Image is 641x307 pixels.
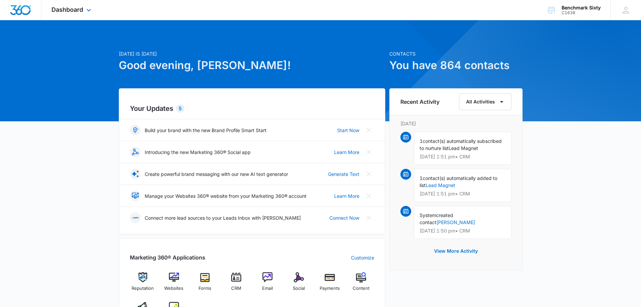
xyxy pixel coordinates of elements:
[420,228,506,233] p: [DATE] 1:50 pm • CRM
[562,5,601,10] div: account name
[363,168,374,179] button: Close
[199,285,211,292] span: Forms
[400,120,511,127] p: [DATE]
[145,214,301,221] p: Connect more lead sources to your Leads Inbox with [PERSON_NAME]
[145,149,251,156] p: Introducing the new Marketing 360® Social app
[262,285,273,292] span: Email
[389,57,523,73] h1: You have 864 contacts
[130,103,374,114] h2: Your Updates
[353,285,369,292] span: Content
[51,6,83,13] span: Dashboard
[223,272,249,297] a: CRM
[119,57,385,73] h1: Good evening, [PERSON_NAME]!
[328,171,359,178] a: Generate Text
[420,175,423,181] span: 1
[164,285,183,292] span: Websites
[420,191,506,196] p: [DATE] 1:51 pm • CRM
[363,212,374,223] button: Close
[293,285,305,292] span: Social
[426,182,455,188] a: Lead Magnet
[130,272,156,297] a: Reputation
[420,212,453,225] span: created contact
[320,285,340,292] span: Payments
[130,253,205,262] h2: Marketing 360® Applications
[348,272,374,297] a: Content
[562,10,601,15] div: account id
[389,50,523,57] p: Contacts
[132,285,154,292] span: Reputation
[420,212,436,218] span: System
[119,50,385,57] p: [DATE] is [DATE]
[420,154,506,159] p: [DATE] 1:51 pm • CRM
[329,214,359,221] a: Connect Now
[400,98,439,106] h6: Recent Activity
[176,104,184,113] div: 5
[363,147,374,157] button: Close
[145,171,288,178] p: Create powerful brand messaging with our new AI text generator
[427,243,485,259] button: View More Activity
[145,127,266,134] p: Build your brand with the new Brand Profile Smart Start
[145,192,307,199] p: Manage your Websites 360® website from your Marketing 360® account
[351,254,374,261] a: Customize
[231,285,241,292] span: CRM
[420,138,423,144] span: 1
[161,272,187,297] a: Websites
[363,125,374,135] button: Close
[420,175,497,188] span: contact(s) automatically added to list
[436,219,475,225] a: [PERSON_NAME]
[337,127,359,134] a: Start Now
[459,93,511,110] button: All Activities
[286,272,312,297] a: Social
[449,145,478,151] span: Lead Magnet
[334,149,359,156] a: Learn More
[334,192,359,199] a: Learn More
[363,190,374,201] button: Close
[420,138,502,151] span: contact(s) automatically subscribed to nurture list
[192,272,218,297] a: Forms
[317,272,343,297] a: Payments
[255,272,281,297] a: Email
